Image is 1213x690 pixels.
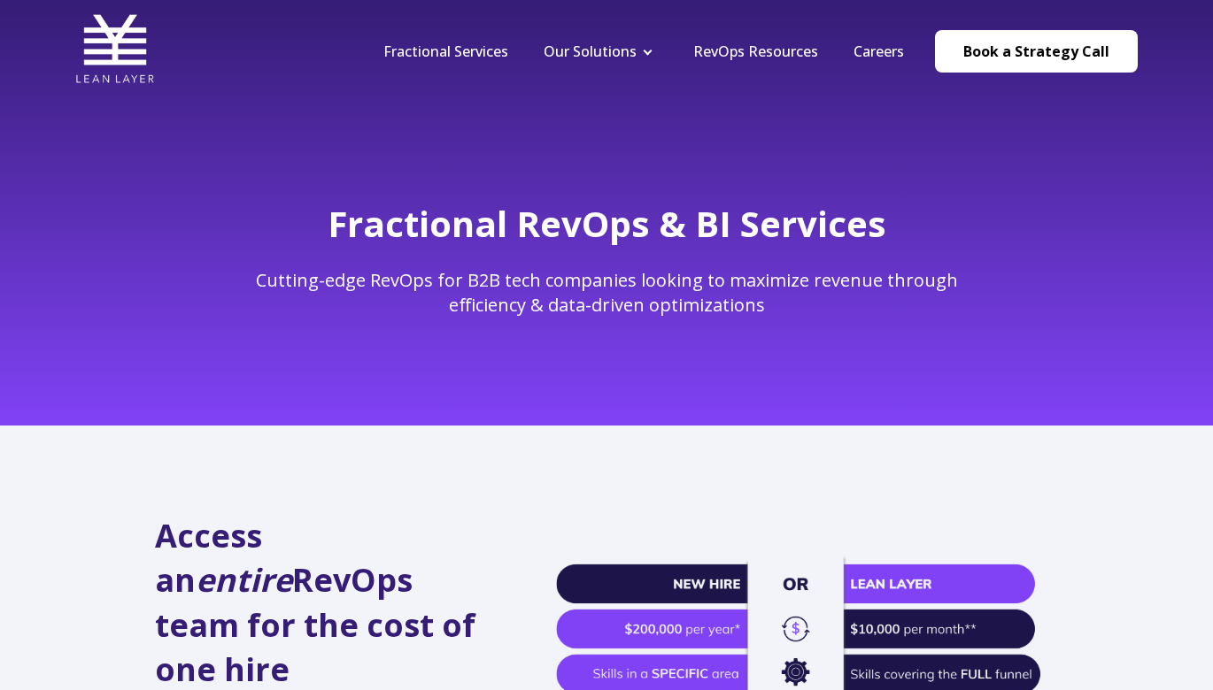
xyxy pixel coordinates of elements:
[544,42,637,61] a: Our Solutions
[328,199,886,248] span: Fractional RevOps & BI Services
[196,558,292,602] em: entire
[935,30,1138,73] a: Book a Strategy Call
[75,9,155,88] img: Lean Layer Logo
[383,42,508,61] a: Fractional Services
[854,42,904,61] a: Careers
[693,42,818,61] a: RevOps Resources
[366,42,922,61] div: Navigation Menu
[256,268,958,317] span: Cutting-edge RevOps for B2B tech companies looking to maximize revenue through efficiency & data-...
